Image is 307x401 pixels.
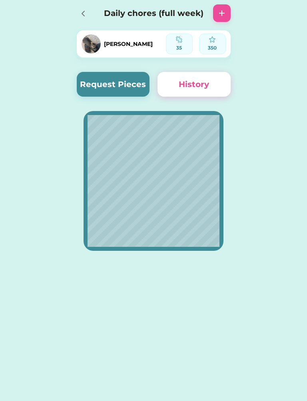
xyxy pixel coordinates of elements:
h4: Daily chores (full week) [102,7,205,19]
div: [PERSON_NAME] [104,40,153,48]
img: https%3A%2F%2F1dfc823d71cc564f25c7cc035732a2d8.cdn.bubble.io%2Ff1754094113168x966788797778818000%... [82,34,101,54]
div: 350 [202,44,223,52]
img: interface-favorite-star--reward-rating-rate-social-star-media-favorite-like-stars.svg [209,36,215,43]
img: programming-module-puzzle-1--code-puzzle-module-programming-plugin-piece.svg [176,36,182,43]
div: 35 [169,44,190,52]
button: History [157,72,231,97]
img: add%201.svg [217,8,227,18]
button: Request Pieces [77,72,150,97]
